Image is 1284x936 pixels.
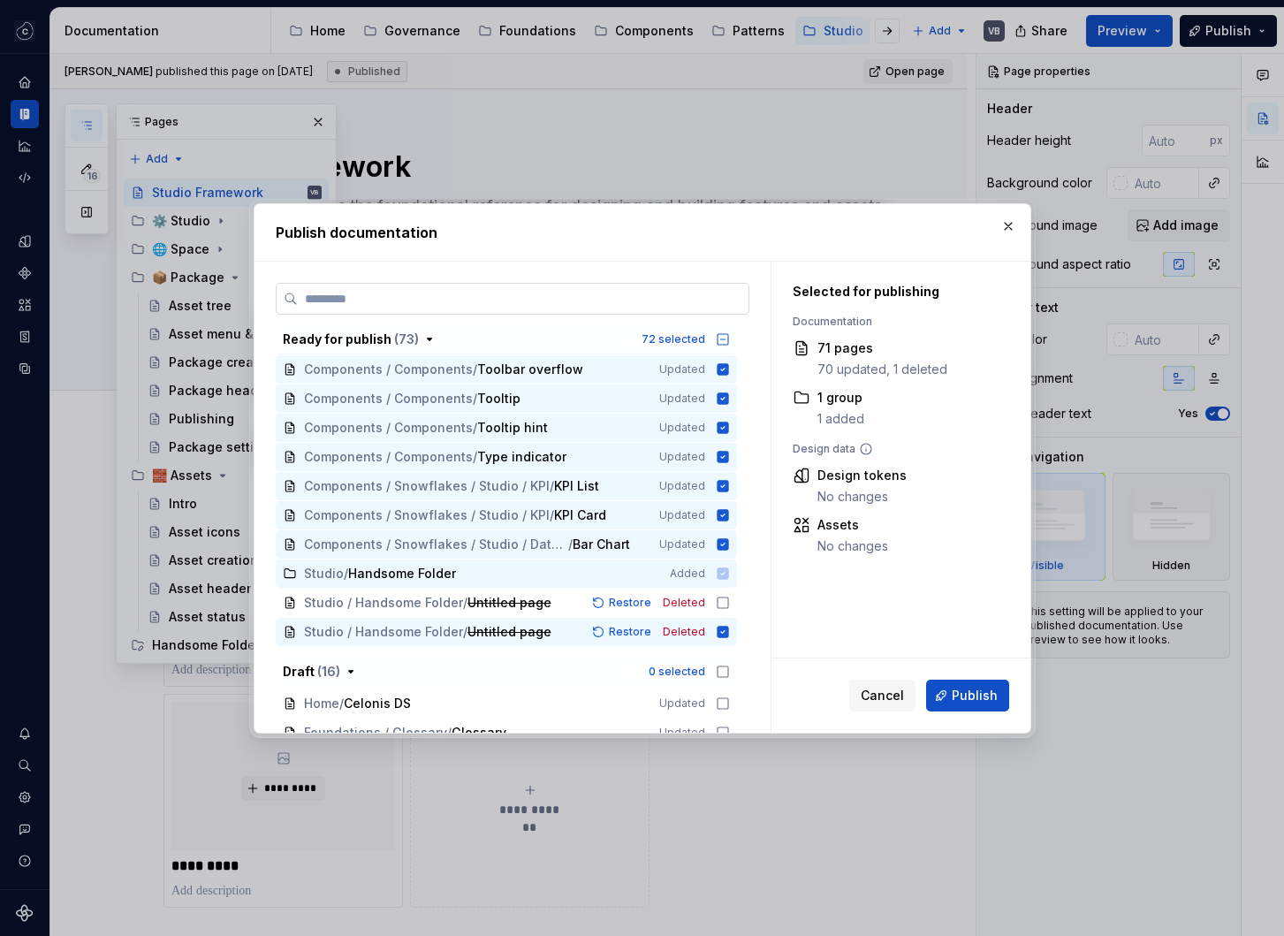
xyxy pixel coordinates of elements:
[473,448,477,466] span: /
[793,283,989,301] div: Selected for publishing
[659,362,705,377] span: Updated
[952,687,998,704] span: Publish
[304,419,473,437] span: Components / Components
[463,594,467,612] span: /
[659,726,705,740] span: Updated
[642,332,705,346] div: 72 selected
[861,687,904,704] span: Cancel
[817,488,907,506] div: No changes
[304,361,473,378] span: Components / Components
[550,477,554,495] span: /
[477,448,566,466] span: Type indicator
[817,361,947,378] div: 70 updated, 1 deleted
[793,442,989,456] div: Design data
[663,596,705,610] span: Deleted
[573,536,630,553] span: Bar Chart
[304,695,339,712] span: Home
[587,623,659,641] button: Restore
[283,663,340,681] div: Draft
[659,479,705,493] span: Updated
[659,696,705,711] span: Updated
[304,390,473,407] span: Components / Components
[659,508,705,522] span: Updated
[473,390,477,407] span: /
[817,516,888,534] div: Assets
[276,325,737,354] button: Ready for publish (73)72 selected
[659,421,705,435] span: Updated
[554,506,606,524] span: KPI Card
[659,450,705,464] span: Updated
[849,680,916,712] button: Cancel
[817,389,864,407] div: 1 group
[304,623,463,641] span: Studio / Handsome Folder
[477,361,583,378] span: Toolbar overflow
[659,392,705,406] span: Updated
[659,537,705,552] span: Updated
[793,315,989,329] div: Documentation
[609,625,651,639] span: Restore
[283,331,419,348] div: Ready for publish
[304,477,550,495] span: Components / Snowflakes / Studio / KPI
[467,594,551,612] span: Untitled page
[817,537,888,555] div: No changes
[609,596,651,610] span: Restore
[663,625,705,639] span: Deleted
[394,331,419,346] span: ( 73 )
[276,658,737,686] button: Draft (16)0 selected
[926,680,1009,712] button: Publish
[304,594,463,612] span: Studio / Handsome Folder
[477,419,548,437] span: Tooltip hint
[339,695,344,712] span: /
[477,390,520,407] span: Tooltip
[317,664,340,679] span: ( 16 )
[473,361,477,378] span: /
[587,594,659,612] button: Restore
[276,222,1009,243] h2: Publish documentation
[554,477,599,495] span: KPI List
[452,724,506,742] span: Glossary
[473,419,477,437] span: /
[304,724,447,742] span: Foundations / Glossary
[344,695,411,712] span: Celonis DS
[568,536,573,553] span: /
[467,623,551,641] span: Untitled page
[447,724,452,742] span: /
[817,339,947,357] div: 71 pages
[463,623,467,641] span: /
[304,536,568,553] span: Components / Snowflakes / Studio / Data Viz
[304,448,473,466] span: Components / Components
[550,506,554,524] span: /
[817,467,907,484] div: Design tokens
[304,506,550,524] span: Components / Snowflakes / Studio / KPI
[649,665,705,679] div: 0 selected
[817,410,864,428] div: 1 added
